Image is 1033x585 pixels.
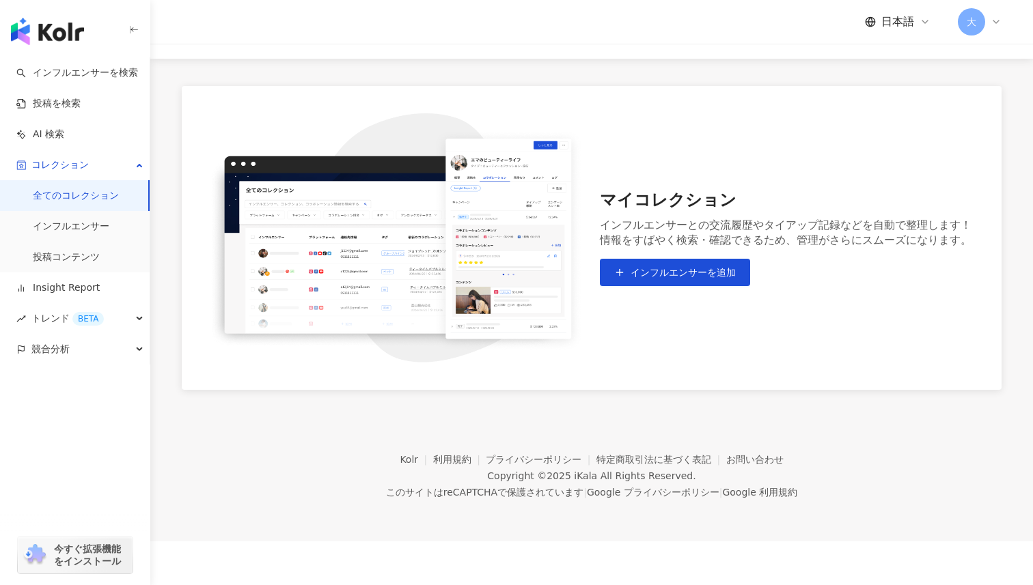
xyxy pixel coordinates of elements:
span: 日本語 [881,14,914,29]
a: Kolr [400,454,432,465]
img: マイコレクション [209,113,583,362]
a: searchインフルエンサーを検索 [16,66,138,80]
span: インフルエンサーを追加 [631,267,736,278]
a: 投稿コンテンツ [33,251,100,264]
a: プライバシーポリシー [486,454,596,465]
span: rise [16,314,26,324]
button: インフルエンサーを追加 [600,259,750,286]
a: インフルエンサー [33,220,109,233]
a: AI 検索 [16,128,64,141]
span: | [583,487,587,498]
a: 全てのコレクション [33,189,119,203]
a: 特定商取引法に基づく表記 [596,454,726,465]
div: マイコレクション [600,189,974,212]
span: このサイトはreCAPTCHAで保護されています [386,484,798,500]
a: Insight Report [16,281,100,295]
span: コレクション [31,149,89,180]
a: Google プライバシーポリシー [587,487,719,498]
span: 競合分析 [31,334,70,365]
a: お問い合わせ [726,454,784,465]
a: 利用規約 [433,454,486,465]
span: | [719,487,723,498]
div: Copyright © 2025 All Rights Reserved. [487,470,695,481]
img: logo [11,18,84,45]
div: BETA [72,312,104,326]
img: chrome extension [22,544,48,566]
a: Google 利用規約 [722,487,797,498]
a: iKala [574,470,597,481]
a: 投稿を検索 [16,97,81,111]
div: インフルエンサーとの交流履歴やタイアップ記録などを自動で整理します！情報をすばやく検索・確認できるため、管理がさらにスムーズになります。 [600,218,974,248]
span: トレンド [31,303,104,334]
span: 今すぐ拡張機能をインストール [54,543,128,567]
a: chrome extension今すぐ拡張機能をインストール [18,537,133,573]
span: 大 [967,14,976,29]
